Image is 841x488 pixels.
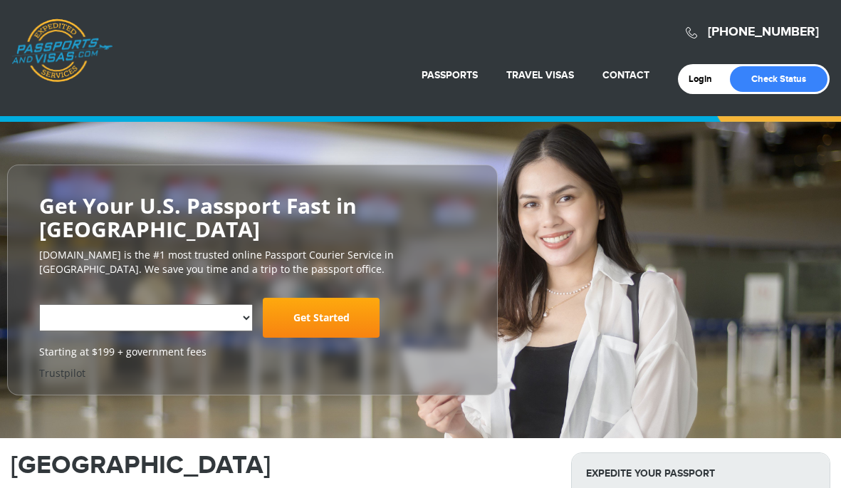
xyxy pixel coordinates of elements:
[39,248,466,276] p: [DOMAIN_NAME] is the #1 most trusted online Passport Courier Service in [GEOGRAPHIC_DATA]. We sav...
[602,69,649,81] a: Contact
[708,24,819,40] a: [PHONE_NUMBER]
[422,69,478,81] a: Passports
[730,66,827,92] a: Check Status
[11,19,113,83] a: Passports & [DOMAIN_NAME]
[11,452,550,478] h1: [GEOGRAPHIC_DATA]
[39,194,466,241] h2: Get Your U.S. Passport Fast in [GEOGRAPHIC_DATA]
[263,298,380,338] a: Get Started
[39,366,85,380] a: Trustpilot
[39,345,466,359] span: Starting at $199 + government fees
[506,69,574,81] a: Travel Visas
[689,73,722,85] a: Login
